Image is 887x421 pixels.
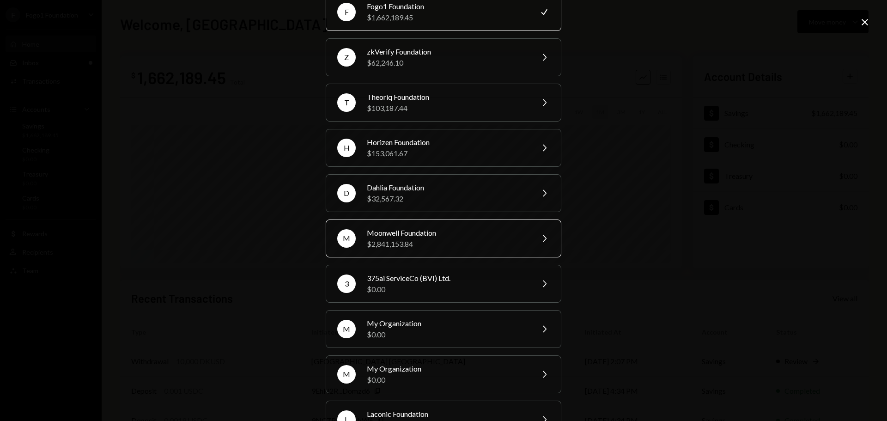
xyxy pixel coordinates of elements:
[326,174,561,212] button: DDahlia Foundation$32,567.32
[367,374,528,385] div: $0.00
[367,1,528,12] div: Fogo1 Foundation
[337,184,356,202] div: D
[337,139,356,157] div: H
[337,48,356,67] div: Z
[326,38,561,76] button: ZzkVerify Foundation$62,246.10
[337,365,356,384] div: M
[337,93,356,112] div: T
[367,182,528,193] div: Dahlia Foundation
[326,310,561,348] button: MMy Organization$0.00
[367,363,528,374] div: My Organization
[367,46,528,57] div: zkVerify Foundation
[367,148,528,159] div: $153,061.67
[367,409,528,420] div: Laconic Foundation
[337,320,356,338] div: M
[367,137,528,148] div: Horizen Foundation
[326,220,561,257] button: MMoonwell Foundation$2,841,153.84
[367,329,528,340] div: $0.00
[367,103,528,114] div: $103,187.44
[337,229,356,248] div: M
[367,227,528,238] div: Moonwell Foundation
[337,275,356,293] div: 3
[326,84,561,122] button: TTheoriq Foundation$103,187.44
[367,12,528,23] div: $1,662,189.45
[326,265,561,303] button: 3375ai ServiceCo (BVI) Ltd.$0.00
[367,273,528,284] div: 375ai ServiceCo (BVI) Ltd.
[326,129,561,167] button: HHorizen Foundation$153,061.67
[367,57,528,68] div: $62,246.10
[367,318,528,329] div: My Organization
[367,92,528,103] div: Theoriq Foundation
[367,193,528,204] div: $32,567.32
[326,355,561,393] button: MMy Organization$0.00
[367,238,528,250] div: $2,841,153.84
[367,284,528,295] div: $0.00
[337,3,356,21] div: F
